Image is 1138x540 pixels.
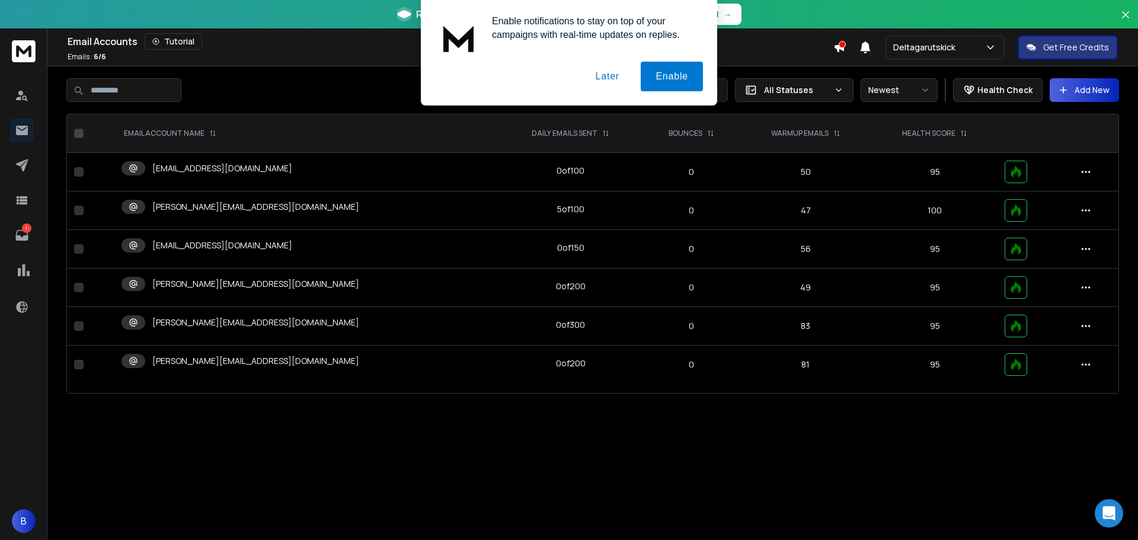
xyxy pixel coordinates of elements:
div: Open Intercom Messenger [1095,499,1123,528]
td: 95 [872,346,998,384]
p: [EMAIL_ADDRESS][DOMAIN_NAME] [152,239,292,251]
div: 0 of 200 [556,357,586,369]
img: notification icon [435,14,482,62]
td: 56 [740,230,872,269]
div: 5 of 100 [557,203,584,215]
p: DAILY EMAILS SENT [532,129,597,138]
a: 1 [10,223,34,247]
p: [EMAIL_ADDRESS][DOMAIN_NAME] [152,162,292,174]
p: 0 [650,243,733,255]
p: HEALTH SCORE [902,129,955,138]
button: B [12,509,36,533]
div: 0 of 300 [556,319,585,331]
td: 50 [740,153,872,191]
p: [PERSON_NAME][EMAIL_ADDRESS][DOMAIN_NAME] [152,201,359,213]
td: 47 [740,191,872,230]
div: Enable notifications to stay on top of your campaigns with real-time updates on replies. [482,14,703,41]
p: [PERSON_NAME][EMAIL_ADDRESS][DOMAIN_NAME] [152,278,359,290]
td: 95 [872,269,998,307]
td: 81 [740,346,872,384]
td: 49 [740,269,872,307]
button: Later [580,62,634,91]
p: 1 [22,223,31,233]
td: 95 [872,230,998,269]
p: 0 [650,166,733,178]
button: Enable [641,62,703,91]
td: 83 [740,307,872,346]
td: 95 [872,307,998,346]
p: BOUNCES [669,129,702,138]
td: 100 [872,191,998,230]
p: 0 [650,282,733,293]
p: [PERSON_NAME][EMAIL_ADDRESS][DOMAIN_NAME] [152,355,359,367]
td: 95 [872,153,998,191]
div: EMAIL ACCOUNT NAME [124,129,216,138]
div: 0 of 150 [557,242,584,254]
p: WARMUP EMAILS [771,129,829,138]
div: 0 of 200 [556,280,586,292]
div: 0 of 100 [557,165,584,177]
p: 0 [650,359,733,370]
p: [PERSON_NAME][EMAIL_ADDRESS][DOMAIN_NAME] [152,317,359,328]
p: 0 [650,320,733,332]
p: 0 [650,205,733,216]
